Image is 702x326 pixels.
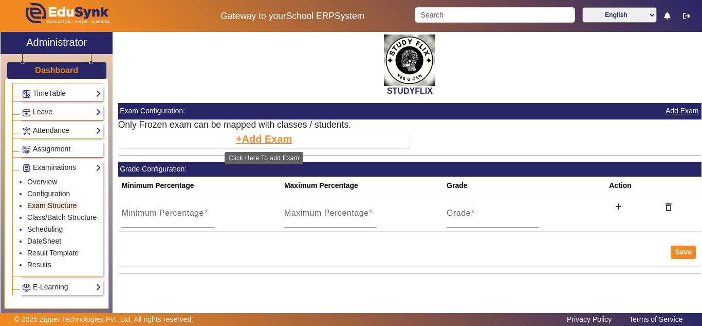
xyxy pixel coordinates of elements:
h5: Only Frozen exam can be mapped with classes / students. [118,119,701,130]
th: Minimum Percentage [118,177,281,195]
mat-label: Maximum Percentage [284,209,369,217]
img: 71dce94a-bed6-4ff3-a9ed-96170f5a9cb7 [384,35,435,86]
mat-label: Minimum Percentage [122,209,204,217]
mat-card-header: Exam Configuration: [118,103,701,119]
h3: Dashboard [35,65,78,75]
h2: Administrator [26,36,87,48]
a: Privacy Policy [562,313,617,326]
h5: Gateway to your System [181,11,404,22]
a: Dashboard [34,65,79,76]
mat-icon: delete_outline [663,202,674,212]
a: Scheduling [27,225,63,233]
a: Exam Structure [27,201,77,210]
span: Assignment [33,145,70,153]
th: Grade [443,177,605,195]
div: Click Here To add Exam [225,152,303,164]
input: Search [415,7,575,23]
a: Configuration [27,190,70,198]
a: Overview [27,178,57,186]
a: Terms of Service [624,313,688,326]
th: Maximum Percentage [281,177,443,195]
a: Administrator [1,32,113,54]
button: Add Exam [664,105,700,117]
a: Assignment [22,143,101,155]
a: DateSheet [27,237,61,245]
a: Class/Batch Structure [27,213,97,221]
a: Result Template [27,249,79,257]
a: Results [27,261,51,269]
mat-label: Grade [447,209,471,217]
input: Grade [447,211,539,224]
button: Save [671,246,696,259]
img: Assignments.png [23,146,30,153]
p: © 2025 Zipper Technologies Pvt. Ltd. All rights reserved. [14,314,194,325]
button: Add Exam [235,130,293,148]
mat-card-header: Grade Configuration: [118,162,701,177]
th: Action [605,177,654,195]
h2: STUDYFLIX [118,86,701,96]
span: School ERP [286,11,335,21]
